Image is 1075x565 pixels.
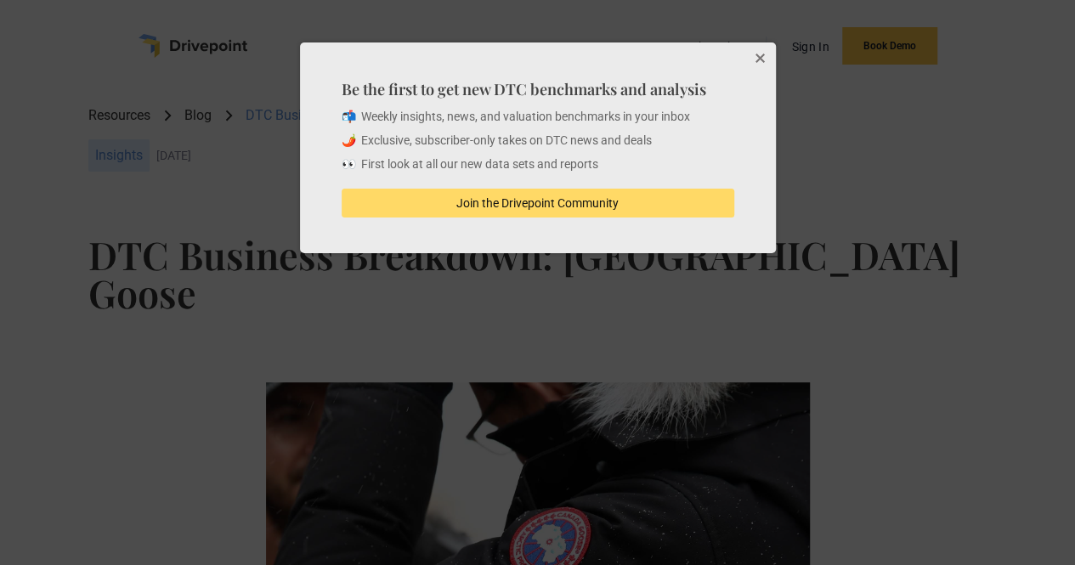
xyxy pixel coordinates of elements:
button: Close [742,42,776,76]
h4: Be the first to get new DTC benchmarks and analysis [342,78,734,99]
p: 🌶️ Exclusive, subscriber-only takes on DTC news and deals [342,133,734,150]
p: 📬 Weekly insights, news, and valuation benchmarks in your inbox [342,109,734,126]
button: Join the Drivepoint Community [342,189,734,218]
p: 👀 First look at all our new data sets and reports [342,156,734,173]
div: Be the first to get new DTC benchmarks and analysis [300,42,776,253]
